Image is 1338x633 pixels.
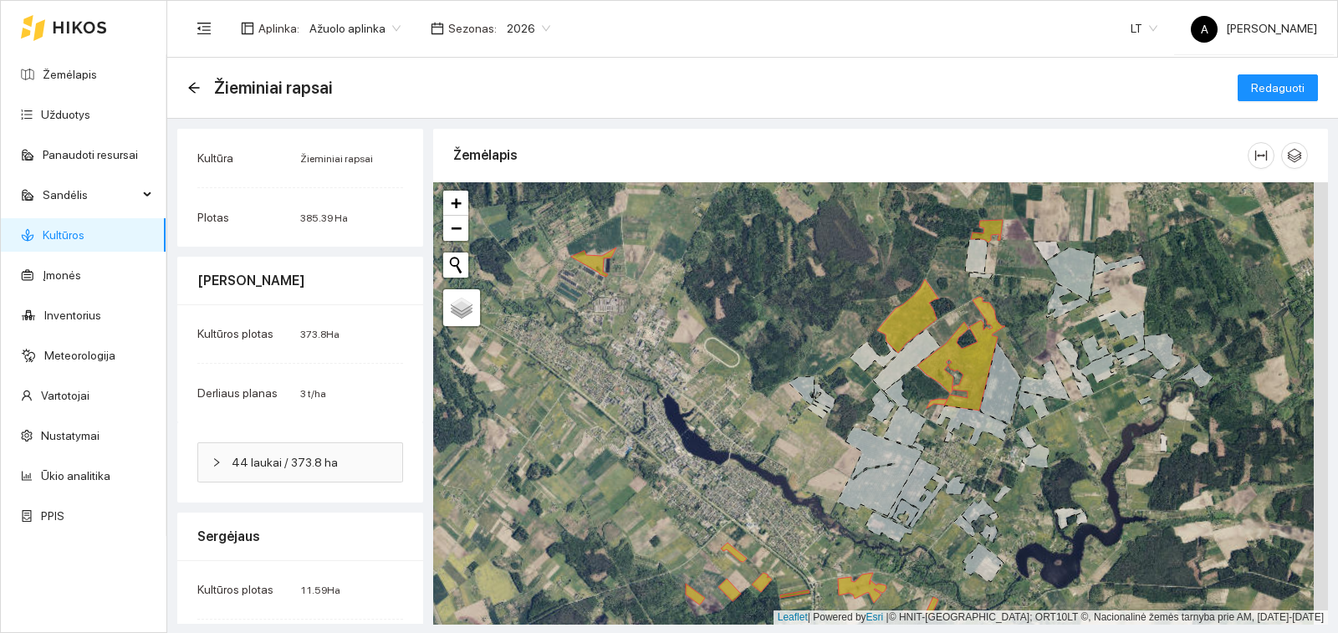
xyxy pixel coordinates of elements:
[198,443,402,482] div: 44 laukai / 373.8 ha
[44,309,101,322] a: Inventorius
[197,583,273,596] span: Kultūros plotas
[187,12,221,45] button: menu-fold
[41,509,64,523] a: PPIS
[443,289,480,326] a: Layers
[258,19,299,38] span: Aplinka :
[448,19,497,38] span: Sezonas :
[232,453,389,472] span: 44 laukai / 373.8 ha
[41,108,90,121] a: Užduotys
[41,469,110,482] a: Ūkio analitika
[197,327,273,340] span: Kultūros plotas
[431,22,444,35] span: calendar
[300,212,348,224] span: 385.39 Ha
[1238,74,1318,101] button: Redaguoti
[43,178,138,212] span: Sandėlis
[43,68,97,81] a: Žemėlapis
[197,513,403,560] div: Sergėjaus
[187,81,201,95] div: Atgal
[451,217,462,238] span: −
[300,329,340,340] span: 373.8 Ha
[197,257,403,304] div: [PERSON_NAME]
[43,148,138,161] a: Panaudoti resursai
[443,253,468,278] button: Initiate a new search
[197,211,229,224] span: Plotas
[778,611,808,623] a: Leaflet
[453,131,1248,179] div: Žemėlapis
[300,585,340,596] span: 11.59 Ha
[241,22,254,35] span: layout
[44,349,115,362] a: Meteorologija
[1191,22,1317,35] span: [PERSON_NAME]
[866,611,884,623] a: Esri
[886,611,889,623] span: |
[1251,79,1305,97] span: Redaguoti
[187,81,201,94] span: arrow-left
[197,21,212,36] span: menu-fold
[197,151,233,165] span: Kultūra
[451,192,462,213] span: +
[1201,16,1208,43] span: A
[43,268,81,282] a: Įmonės
[1248,142,1274,169] button: column-width
[1131,16,1157,41] span: LT
[197,386,278,400] span: Derliaus planas
[41,429,100,442] a: Nustatymai
[212,457,222,467] span: right
[214,74,333,101] span: Žieminiai rapsai
[300,153,373,165] span: Žieminiai rapsai
[1249,149,1274,162] span: column-width
[43,228,84,242] a: Kultūros
[774,610,1328,625] div: | Powered by © HNIT-[GEOGRAPHIC_DATA]; ORT10LT ©, Nacionalinė žemės tarnyba prie AM, [DATE]-[DATE]
[443,191,468,216] a: Zoom in
[443,216,468,241] a: Zoom out
[300,388,326,400] span: 3 t/ha
[41,389,89,402] a: Vartotojai
[309,16,401,41] span: Ažuolo aplinka
[507,16,550,41] span: 2026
